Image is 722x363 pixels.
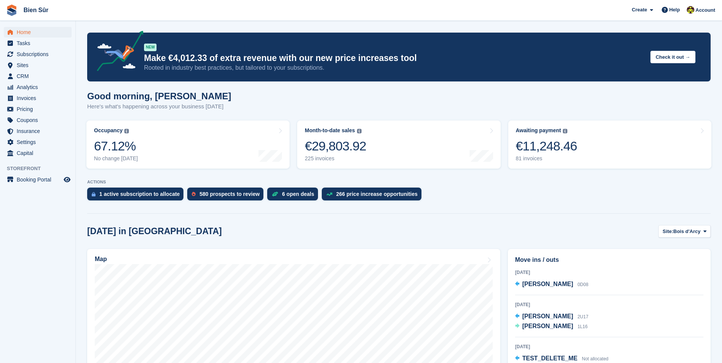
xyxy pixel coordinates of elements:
[305,138,366,154] div: €29,803.92
[515,322,587,332] a: [PERSON_NAME] 1L16
[322,188,425,204] a: 266 price increase opportunities
[516,155,577,162] div: 81 invoices
[4,126,72,136] a: menu
[4,60,72,70] a: menu
[17,82,62,92] span: Analytics
[17,27,62,38] span: Home
[87,180,711,185] p: ACTIONS
[63,175,72,184] a: Preview store
[6,5,17,16] img: stora-icon-8386f47178a22dfd0bd8f6a31ec36ba5ce8667c1dd55bd0f319d3a0aa187defe.svg
[516,138,577,154] div: €11,248.46
[515,269,703,276] div: [DATE]
[4,27,72,38] a: menu
[515,301,703,308] div: [DATE]
[199,191,260,197] div: 580 prospects to review
[522,281,573,287] span: [PERSON_NAME]
[4,137,72,147] a: menu
[578,282,589,287] span: 0D08
[4,148,72,158] a: menu
[17,71,62,81] span: CRM
[297,120,500,169] a: Month-to-date sales €29,803.92 225 invoices
[522,355,578,361] span: TEST_DELETE_ME
[95,256,107,263] h2: Map
[17,49,62,59] span: Subscriptions
[515,280,588,289] a: [PERSON_NAME] 0D08
[578,324,588,329] span: 1L16
[632,6,647,14] span: Create
[87,188,187,204] a: 1 active subscription to allocate
[20,4,52,16] a: Bien Sûr
[267,188,322,204] a: 6 open deals
[87,226,222,236] h2: [DATE] in [GEOGRAPHIC_DATA]
[17,93,62,103] span: Invoices
[522,313,573,319] span: [PERSON_NAME]
[87,91,231,101] h1: Good morning, [PERSON_NAME]
[515,255,703,264] h2: Move ins / outs
[17,148,62,158] span: Capital
[86,120,290,169] a: Occupancy 67.12% No change [DATE]
[192,192,196,196] img: prospect-51fa495bee0391a8d652442698ab0144808aea92771e9ea1ae160a38d050c398.svg
[92,192,96,197] img: active_subscription_to_allocate_icon-d502201f5373d7db506a760aba3b589e785aa758c864c3986d89f69b8ff3...
[662,228,673,235] span: Site:
[94,138,138,154] div: 67.12%
[144,53,644,64] p: Make €4,012.33 of extra revenue with our new price increases tool
[4,49,72,59] a: menu
[144,44,157,51] div: NEW
[336,191,418,197] div: 266 price increase opportunities
[326,192,332,196] img: price_increase_opportunities-93ffe204e8149a01c8c9dc8f82e8f89637d9d84a8eef4429ea346261dce0b2c0.svg
[669,6,680,14] span: Help
[17,174,62,185] span: Booking Portal
[17,38,62,49] span: Tasks
[516,127,561,134] div: Awaiting payment
[515,312,588,322] a: [PERSON_NAME] 2U17
[582,356,608,361] span: Not allocated
[522,323,573,329] span: [PERSON_NAME]
[305,127,355,134] div: Month-to-date sales
[4,82,72,92] a: menu
[7,165,75,172] span: Storefront
[4,115,72,125] a: menu
[563,129,567,133] img: icon-info-grey-7440780725fd019a000dd9b08b2336e03edf1995a4989e88bcd33f0948082b44.svg
[508,120,711,169] a: Awaiting payment €11,248.46 81 invoices
[4,174,72,185] a: menu
[305,155,366,162] div: 225 invoices
[17,126,62,136] span: Insurance
[673,228,701,235] span: Bois d'Arcy
[124,129,129,133] img: icon-info-grey-7440780725fd019a000dd9b08b2336e03edf1995a4989e88bcd33f0948082b44.svg
[515,343,703,350] div: [DATE]
[650,51,695,63] button: Check it out →
[4,38,72,49] a: menu
[17,137,62,147] span: Settings
[4,104,72,114] a: menu
[4,71,72,81] a: menu
[94,127,122,134] div: Occupancy
[578,314,589,319] span: 2U17
[87,102,231,111] p: Here's what's happening across your business [DATE]
[17,115,62,125] span: Coupons
[91,31,144,74] img: price-adjustments-announcement-icon-8257ccfd72463d97f412b2fc003d46551f7dbcb40ab6d574587a9cd5c0d94...
[94,155,138,162] div: No change [DATE]
[282,191,314,197] div: 6 open deals
[99,191,180,197] div: 1 active subscription to allocate
[17,60,62,70] span: Sites
[4,93,72,103] a: menu
[695,6,715,14] span: Account
[658,225,711,238] button: Site: Bois d'Arcy
[17,104,62,114] span: Pricing
[187,188,267,204] a: 580 prospects to review
[272,191,278,197] img: deal-1b604bf984904fb50ccaf53a9ad4b4a5d6e5aea283cecdc64d6e3604feb123c2.svg
[357,129,362,133] img: icon-info-grey-7440780725fd019a000dd9b08b2336e03edf1995a4989e88bcd33f0948082b44.svg
[687,6,694,14] img: Marie Tran
[144,64,644,72] p: Rooted in industry best practices, but tailored to your subscriptions.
